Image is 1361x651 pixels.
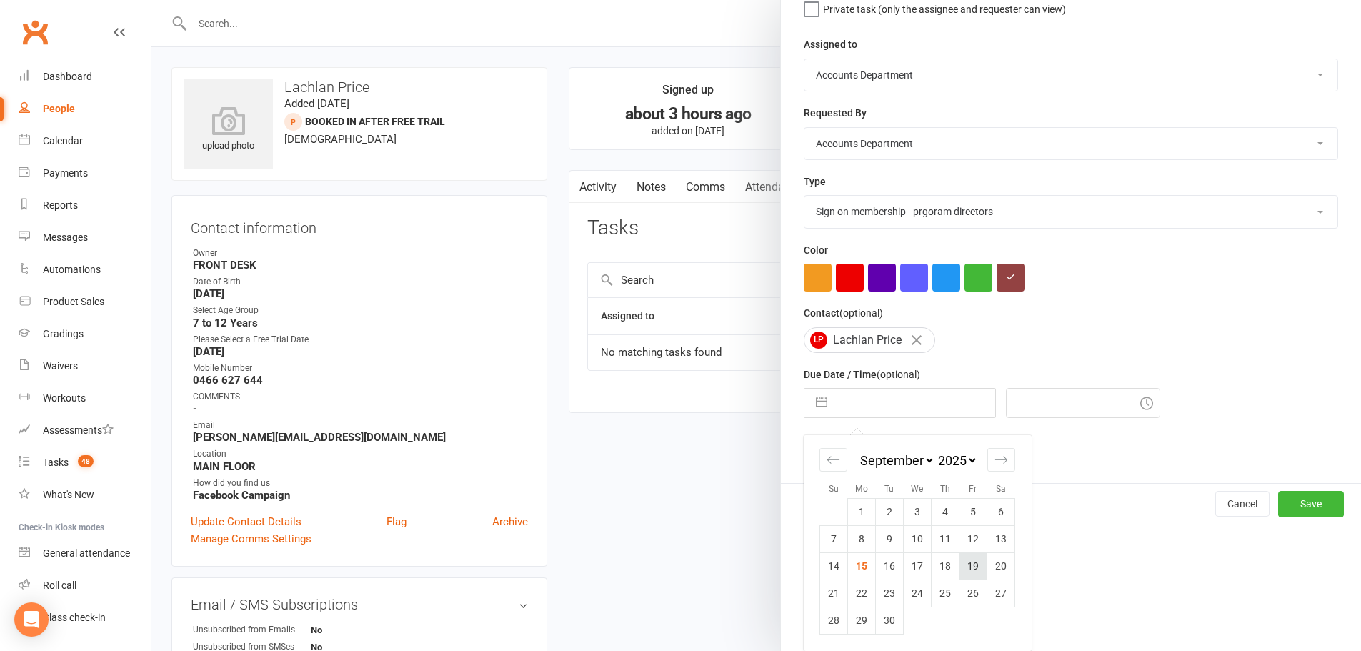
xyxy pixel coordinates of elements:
td: Saturday, September 27, 2025 [987,580,1015,607]
a: What's New [19,479,151,511]
div: Waivers [43,360,78,372]
div: Product Sales [43,296,104,307]
span: 48 [78,455,94,467]
td: Monday, September 8, 2025 [848,525,876,552]
td: Saturday, September 6, 2025 [987,498,1015,525]
td: Monday, September 29, 2025 [848,607,876,634]
small: Tu [884,484,894,494]
label: Color [804,242,828,258]
td: Sunday, September 14, 2025 [820,552,848,580]
a: Automations [19,254,151,286]
label: Requested By [804,105,867,121]
a: Roll call [19,570,151,602]
td: Thursday, September 18, 2025 [932,552,959,580]
div: Automations [43,264,101,275]
td: Sunday, September 7, 2025 [820,525,848,552]
div: Reports [43,199,78,211]
a: Payments [19,157,151,189]
a: Dashboard [19,61,151,93]
td: Tuesday, September 9, 2025 [876,525,904,552]
div: Assessments [43,424,114,436]
td: Tuesday, September 16, 2025 [876,552,904,580]
a: Calendar [19,125,151,157]
a: Tasks 48 [19,447,151,479]
div: General attendance [43,547,130,559]
label: Due Date / Time [804,367,920,382]
td: Monday, September 15, 2025 [848,552,876,580]
td: Saturday, September 20, 2025 [987,552,1015,580]
small: Th [940,484,950,494]
button: Cancel [1215,491,1270,517]
span: LP [810,332,827,349]
small: (optional) [877,369,920,380]
td: Thursday, September 11, 2025 [932,525,959,552]
div: Gradings [43,328,84,339]
div: People [43,103,75,114]
div: Calendar [804,435,1031,651]
td: Thursday, September 25, 2025 [932,580,959,607]
td: Monday, September 22, 2025 [848,580,876,607]
td: Thursday, September 4, 2025 [932,498,959,525]
div: Open Intercom Messenger [14,602,49,637]
div: Move forward to switch to the next month. [987,448,1015,472]
td: Saturday, September 13, 2025 [987,525,1015,552]
td: Tuesday, September 23, 2025 [876,580,904,607]
div: Messages [43,232,88,243]
small: Sa [996,484,1006,494]
div: Workouts [43,392,86,404]
td: Wednesday, September 17, 2025 [904,552,932,580]
td: Monday, September 1, 2025 [848,498,876,525]
small: Su [829,484,839,494]
a: General attendance kiosk mode [19,537,151,570]
div: What's New [43,489,94,500]
td: Sunday, September 28, 2025 [820,607,848,634]
div: Calendar [43,135,83,146]
div: Roll call [43,580,76,591]
label: Type [804,174,826,189]
a: Product Sales [19,286,151,318]
small: Fr [969,484,977,494]
div: Payments [43,167,88,179]
a: Workouts [19,382,151,414]
td: Wednesday, September 24, 2025 [904,580,932,607]
div: Tasks [43,457,69,468]
label: Contact [804,305,883,321]
td: Friday, September 26, 2025 [959,580,987,607]
a: Waivers [19,350,151,382]
a: People [19,93,151,125]
div: Lachlan Price [804,327,935,353]
label: Email preferences [804,432,887,447]
small: We [911,484,923,494]
small: (optional) [839,307,883,319]
a: Assessments [19,414,151,447]
td: Tuesday, September 30, 2025 [876,607,904,634]
a: Reports [19,189,151,222]
div: Move backward to switch to the previous month. [819,448,847,472]
td: Wednesday, September 10, 2025 [904,525,932,552]
td: Tuesday, September 2, 2025 [876,498,904,525]
small: Mo [855,484,868,494]
a: Messages [19,222,151,254]
td: Friday, September 5, 2025 [959,498,987,525]
td: Friday, September 12, 2025 [959,525,987,552]
td: Friday, September 19, 2025 [959,552,987,580]
a: Clubworx [17,14,53,50]
div: Dashboard [43,71,92,82]
a: Gradings [19,318,151,350]
td: Wednesday, September 3, 2025 [904,498,932,525]
td: Sunday, September 21, 2025 [820,580,848,607]
button: Save [1278,491,1344,517]
a: Class kiosk mode [19,602,151,634]
label: Assigned to [804,36,857,52]
div: Class check-in [43,612,106,623]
